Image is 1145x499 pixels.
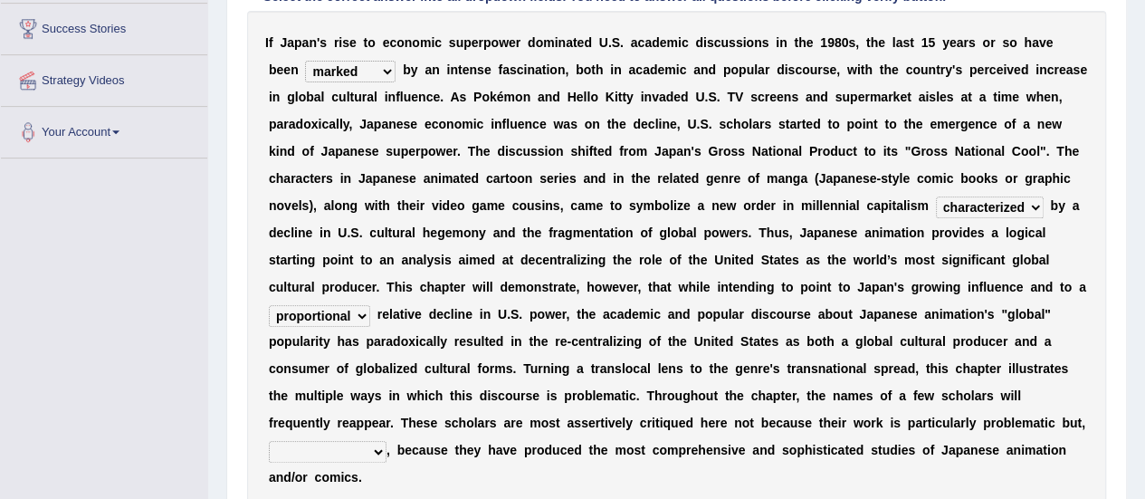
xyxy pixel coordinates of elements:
[947,90,954,104] b: s
[929,90,936,104] b: s
[810,62,818,77] b: u
[608,35,612,50] b: .
[681,90,689,104] b: d
[664,62,675,77] b: m
[596,62,604,77] b: h
[291,62,299,77] b: n
[921,35,929,50] b: 1
[784,62,787,77] b: i
[1035,62,1039,77] b: i
[299,90,307,104] b: o
[758,62,765,77] b: a
[754,35,762,50] b: n
[802,62,810,77] b: o
[666,35,677,50] b: m
[866,35,871,50] b: t
[405,35,413,50] b: n
[590,90,598,104] b: o
[659,90,666,104] b: a
[864,90,869,104] b: r
[723,62,731,77] b: p
[855,35,859,50] b: ,
[678,35,682,50] b: i
[477,62,484,77] b: s
[1039,62,1047,77] b: n
[566,35,573,50] b: a
[528,35,536,50] b: d
[720,35,729,50] b: u
[542,62,547,77] b: t
[735,90,743,104] b: V
[269,90,272,104] b: i
[978,90,986,104] b: a
[1065,62,1073,77] b: a
[921,62,929,77] b: u
[777,62,785,77] b: d
[666,90,674,104] b: d
[693,62,701,77] b: a
[516,35,520,50] b: r
[888,90,892,104] b: r
[942,35,949,50] b: y
[936,90,940,104] b: l
[491,35,499,50] b: o
[1046,62,1054,77] b: c
[784,90,792,104] b: n
[565,62,568,77] b: ,
[660,35,667,50] b: e
[1001,90,1012,104] b: m
[707,35,714,50] b: s
[676,62,680,77] b: i
[936,62,940,77] b: t
[817,62,822,77] b: r
[1044,90,1051,104] b: e
[568,90,577,104] b: H
[425,62,432,77] b: a
[306,90,314,104] b: b
[1045,35,1053,50] b: e
[584,62,592,77] b: o
[463,35,472,50] b: p
[912,62,921,77] b: o
[1,55,207,101] a: Strategy Videos
[558,62,566,77] b: n
[746,62,754,77] b: u
[779,35,787,50] b: n
[806,35,814,50] b: e
[900,90,907,104] b: e
[1014,62,1021,77] b: e
[679,62,686,77] b: c
[883,62,892,77] b: h
[517,62,524,77] b: c
[1002,35,1009,50] b: s
[1073,62,1080,77] b: s
[835,90,842,104] b: s
[835,35,842,50] b: 8
[599,35,608,50] b: U
[317,35,320,50] b: '
[478,35,482,50] b: r
[861,62,865,77] b: t
[283,62,291,77] b: e
[806,90,813,104] b: a
[509,35,516,50] b: e
[787,62,795,77] b: s
[631,35,638,50] b: a
[984,62,988,77] b: r
[552,90,560,104] b: d
[957,35,964,50] b: a
[374,90,377,104] b: l
[555,35,558,50] b: i
[473,90,482,104] b: P
[612,35,620,50] b: S
[296,117,304,131] b: d
[776,35,779,50] b: i
[620,35,624,50] b: .
[1035,90,1044,104] b: h
[503,90,514,104] b: m
[762,35,769,50] b: s
[367,35,376,50] b: o
[587,90,590,104] b: l
[644,35,652,50] b: a
[546,62,549,77] b: i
